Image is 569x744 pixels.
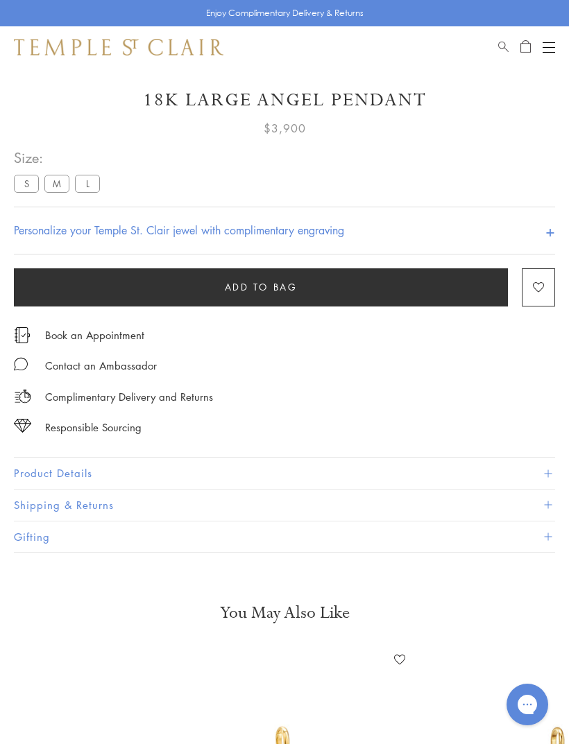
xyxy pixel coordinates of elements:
[14,490,555,521] button: Shipping & Returns
[44,175,69,192] label: M
[264,119,306,137] span: $3,900
[543,39,555,55] button: Open navigation
[35,602,534,624] h3: You May Also Like
[14,39,223,55] img: Temple St. Clair
[14,357,28,371] img: MessageIcon-01_2.svg
[14,88,555,112] h1: 18K Large Angel Pendant
[520,39,531,55] a: Open Shopping Bag
[545,218,555,243] h4: +
[45,357,157,374] div: Contact an Ambassador
[498,39,509,55] a: Search
[206,6,364,20] p: Enjoy Complimentary Delivery & Returns
[14,327,31,343] img: icon_appointment.svg
[14,458,555,489] button: Product Details
[14,146,105,169] span: Size:
[45,388,213,406] p: Complimentary Delivery and Returns
[14,388,31,405] img: icon_delivery.svg
[14,268,508,306] button: Add to bag
[45,327,144,343] a: Book an Appointment
[500,679,555,730] iframe: Gorgias live chat messenger
[14,419,31,433] img: icon_sourcing.svg
[14,175,39,192] label: S
[45,419,142,436] div: Responsible Sourcing
[225,279,298,295] span: Add to bag
[14,521,555,553] button: Gifting
[14,222,344,239] h4: Personalize your Temple St. Clair jewel with complimentary engraving
[75,175,100,192] label: L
